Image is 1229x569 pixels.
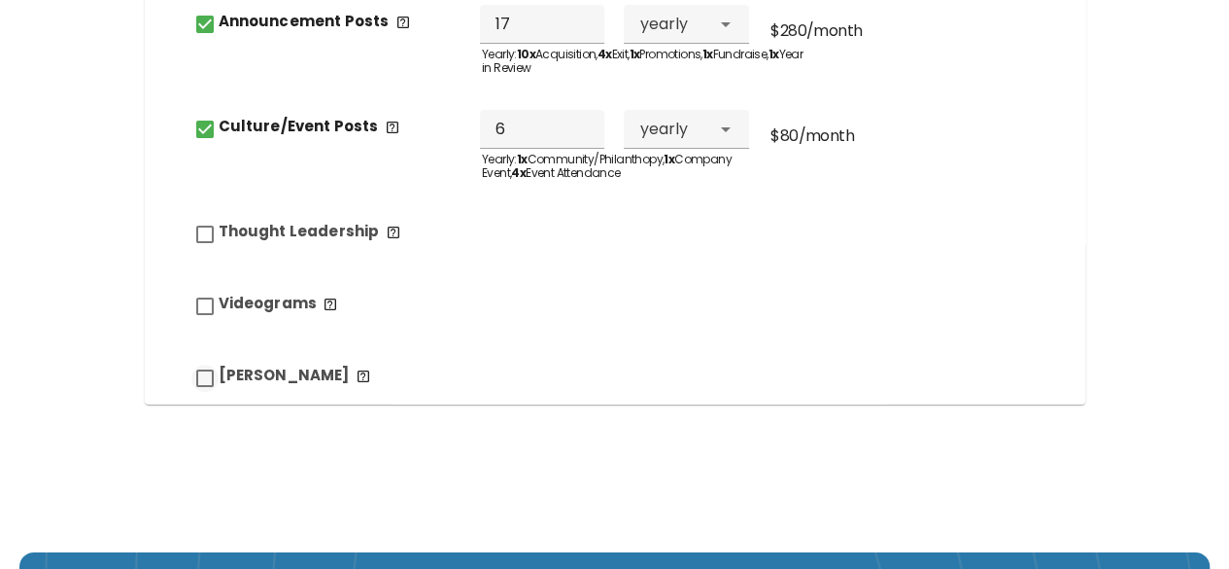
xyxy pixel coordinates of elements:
span: [PERSON_NAME] [219,365,350,387]
strong: 10x [517,46,535,62]
span: yearly [639,118,688,141]
strong: 4x [597,46,612,62]
strong: 1x [768,46,779,62]
strong: 1x [664,151,674,167]
span: Announcement Posts [219,11,390,33]
strong: 1x [517,151,528,167]
strong: 1x [702,46,713,62]
span: yearly [639,13,688,36]
span: Thought Leadership [219,221,380,243]
div: $80/month [759,110,1047,170]
span: Videograms [219,293,318,315]
div: $280/month [759,5,1047,65]
strong: 4x [511,164,526,181]
span: Yearly: Acquisition, Exit, Promotions, Fundraise, Year in Review [482,48,802,75]
strong: 1x [629,46,639,62]
span: Culture/Event Posts [219,116,379,138]
span: Yearly: Community/Philanthopy, Company Event, Event Attendance [482,153,747,180]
